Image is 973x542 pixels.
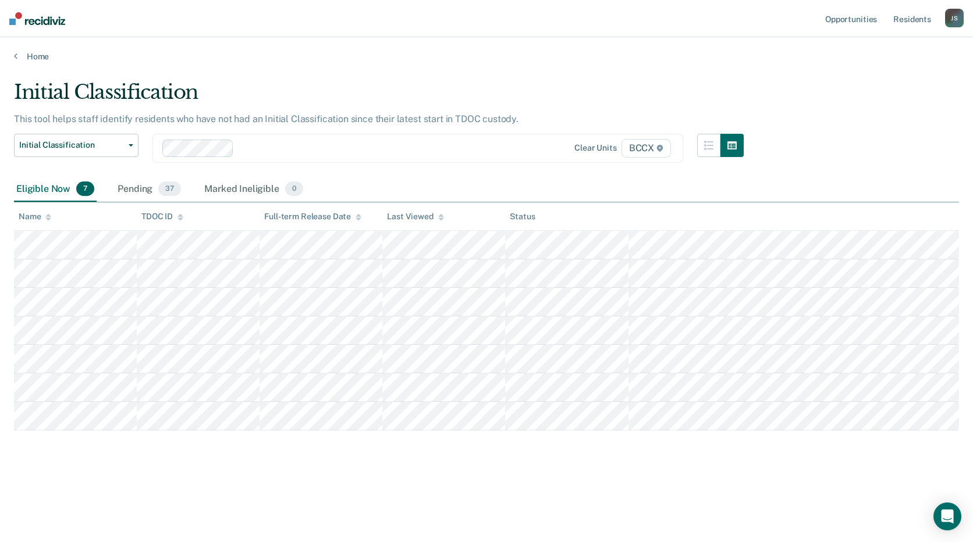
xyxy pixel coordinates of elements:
div: Open Intercom Messenger [933,502,961,530]
div: Clear units [574,143,617,153]
div: Status [510,212,535,222]
div: Name [19,212,51,222]
div: TDOC ID [141,212,183,222]
p: This tool helps staff identify residents who have not had an Initial Classification since their l... [14,113,519,124]
button: JS [945,9,964,27]
div: Last Viewed [387,212,443,222]
span: 0 [285,181,303,197]
div: Marked Ineligible0 [202,177,306,202]
button: Initial Classification [14,134,139,157]
span: BCCX [622,139,671,158]
div: Eligible Now7 [14,177,97,202]
span: 7 [76,181,94,197]
div: J S [945,9,964,27]
span: 37 [158,181,181,197]
div: Initial Classification [14,80,744,113]
img: Recidiviz [9,12,65,25]
span: Initial Classification [19,140,124,150]
div: Full-term Release Date [264,212,361,222]
div: Pending37 [115,177,183,202]
a: Home [14,51,959,62]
